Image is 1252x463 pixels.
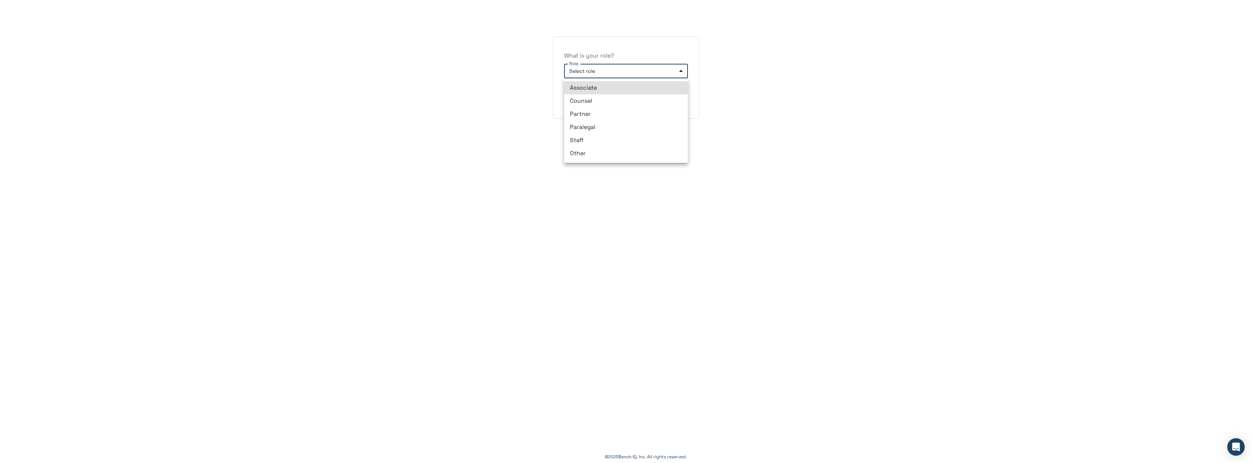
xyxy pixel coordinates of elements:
li: Partner [564,107,688,121]
div: Open Intercom Messenger [1227,438,1245,456]
li: Staff [564,134,688,147]
li: Counsel [564,94,688,107]
li: Associate [564,81,688,94]
li: Other [564,147,688,160]
li: Paralegal [564,121,688,134]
